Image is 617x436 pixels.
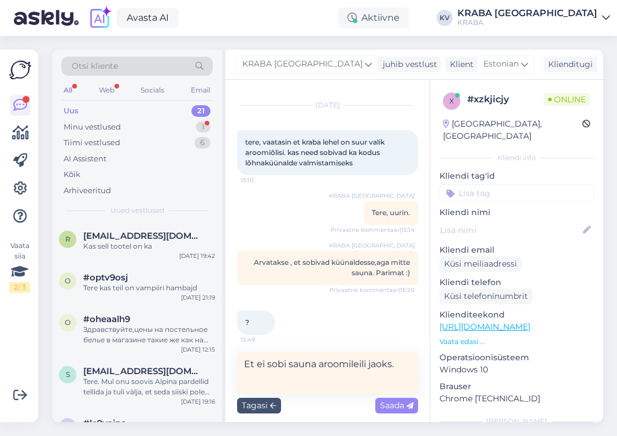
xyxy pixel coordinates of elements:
div: 21 [191,105,210,117]
span: KRABA [GEOGRAPHIC_DATA] [242,58,363,71]
div: # xzkjicjy [467,93,544,106]
p: Brauser [439,380,594,393]
div: Minu vestlused [64,121,121,133]
p: Klienditeekond [439,309,594,321]
div: [GEOGRAPHIC_DATA], [GEOGRAPHIC_DATA] [443,118,582,142]
div: [PERSON_NAME] [439,416,594,427]
span: Privaatne kommentaar | 15:14 [331,226,415,234]
span: ? [245,318,249,327]
div: Arhiveeritud [64,185,111,197]
div: 2 / 3 [9,282,30,293]
div: [DATE] 12:15 [181,345,215,354]
span: Stevelimeribel@gmail.com [83,366,204,376]
span: #le9vainc [83,418,126,428]
span: #optv9osj [83,272,128,283]
div: [DATE] 19:42 [179,252,215,260]
p: Operatsioonisüsteem [439,352,594,364]
p: Kliendi email [439,244,594,256]
a: [URL][DOMAIN_NAME] [439,322,530,332]
div: juhib vestlust [378,58,437,71]
span: o [65,318,71,327]
div: Klienditugi [544,58,593,71]
span: 15:49 [241,335,284,344]
img: Askly Logo [9,59,31,81]
div: Vaata siia [9,241,30,293]
span: 15:10 [241,176,284,184]
span: Otsi kliente [72,60,118,72]
div: All [61,83,75,98]
span: KRABA [GEOGRAPHIC_DATA] [329,191,415,200]
div: Здравствуйте,цены на постельное белье в магазине такие же как на сайте,или скидки действуют тольк... [83,324,215,345]
div: Email [189,83,213,98]
input: Lisa tag [439,184,594,202]
a: Avasta AI [117,8,179,28]
p: Vaata edasi ... [439,337,594,347]
div: 1 [196,121,210,133]
span: KRABA [GEOGRAPHIC_DATA] [329,241,415,250]
div: Aktiivne [338,8,409,28]
div: Tagasi [237,398,281,413]
div: AI Assistent [64,153,106,165]
div: Küsi meiliaadressi [439,256,522,272]
div: Socials [138,83,167,98]
p: Kliendi tag'id [439,170,594,182]
div: Kõik [64,169,80,180]
div: KV [437,10,453,26]
span: Estonian [483,58,519,71]
textarea: Et ei sobi sauna aroomileili jaoks. [237,352,418,394]
div: Uus [64,105,79,117]
div: [DATE] [237,100,418,110]
p: Kliendi nimi [439,206,594,219]
div: Kas sell tootel on ka [83,241,215,252]
p: Chrome [TECHNICAL_ID] [439,393,594,405]
span: Uued vestlused [110,205,164,216]
div: Tere kas teil on vampiiri hambajd [83,283,215,293]
div: Küsi telefoninumbrit [439,289,533,304]
span: Arvatakse , et sobivad küünaldesse,aga mitte sauna. Parimat :) [254,258,410,277]
div: 6 [194,137,210,149]
span: Tere, uurin. [372,208,410,217]
img: explore-ai [88,6,112,30]
input: Lisa nimi [440,224,581,237]
span: #oheaalh9 [83,314,130,324]
div: Klient [445,58,474,71]
div: KRABA [GEOGRAPHIC_DATA] [457,9,597,18]
span: Riinasiimuste@gmail.com [83,231,204,241]
div: Tere. Mul onu soovis Alpina pardellid tellida ja tuli välja, et seda siiski pole laos ja lubati r... [83,376,215,397]
span: x [449,97,454,105]
div: [DATE] 21:19 [181,293,215,302]
span: tere, vaatasin et kraba lehel on suur valik aroomiõlisi. kas need sobivad ka kodus lõhnaküünalde ... [245,138,386,167]
p: Kliendi telefon [439,276,594,289]
p: Windows 10 [439,364,594,376]
span: Privaatne kommentaar | 15:20 [330,286,415,294]
div: Tiimi vestlused [64,137,120,149]
div: KRABA [457,18,597,27]
a: KRABA [GEOGRAPHIC_DATA]KRABA [457,9,610,27]
span: S [66,370,70,379]
span: o [65,276,71,285]
div: [DATE] 19:16 [181,397,215,406]
div: Kliendi info [439,153,594,163]
span: R [65,235,71,243]
span: Saada [380,400,413,411]
div: Web [97,83,117,98]
span: Online [544,93,590,106]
